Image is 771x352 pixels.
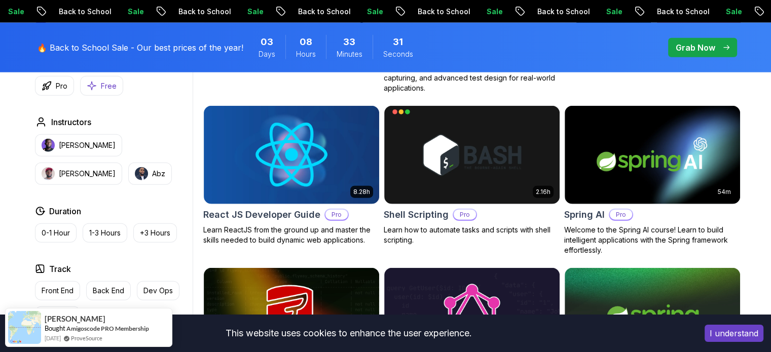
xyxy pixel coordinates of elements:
div: This website uses cookies to enhance the user experience. [8,322,689,344]
p: Free [101,81,117,91]
button: 1-3 Hours [83,223,127,243]
img: Spring AI card [565,106,740,204]
p: Back to School [287,7,356,17]
button: +3 Hours [133,223,177,243]
p: Back to School [407,7,475,17]
p: 8.28h [353,188,370,196]
h2: Spring AI [564,208,605,222]
p: Learn how to automate tasks and scripts with shell scripting. [384,225,560,245]
p: 2.16h [536,188,550,196]
h2: Duration [49,205,81,217]
button: Front End [35,281,80,300]
p: Pro [454,210,476,220]
p: [PERSON_NAME] [59,169,116,179]
button: Dev Ops [137,281,179,300]
p: Dev Ops [143,286,173,296]
p: Sale [236,7,269,17]
a: ProveSource [71,334,102,342]
p: Grab Now [676,42,715,54]
a: Spring AI card54mSpring AIProWelcome to the Spring AI course! Learn to build intelligent applicat... [564,105,741,255]
p: Sale [475,7,508,17]
p: Learn unit testing in [GEOGRAPHIC_DATA] using Mockito. Master mocking, verification, argument cap... [384,53,560,93]
span: Bought [45,324,65,332]
p: 🔥 Back to School Sale - Our best prices of the year! [37,42,243,54]
span: Minutes [337,49,362,59]
p: 0-1 Hour [42,228,70,238]
button: Free [80,76,123,96]
p: Pro [325,210,348,220]
h2: React JS Developer Guide [203,208,320,222]
a: Shell Scripting card2.16hShell ScriptingProLearn how to automate tasks and scripts with shell scr... [384,105,560,245]
h2: Instructors [51,116,91,128]
button: Full Stack [35,306,80,326]
p: 54m [718,188,731,196]
img: React JS Developer Guide card [204,106,379,204]
button: Pro [35,76,74,96]
span: Hours [296,49,316,59]
p: Front End [42,286,74,296]
button: instructor img[PERSON_NAME] [35,163,122,185]
img: instructor img [42,139,55,152]
h2: Shell Scripting [384,208,449,222]
p: Learn ReactJS from the ground up and master the skills needed to build dynamic web applications. [203,225,380,245]
p: Back to School [48,7,117,17]
p: Back to School [167,7,236,17]
span: 3 Days [261,35,273,49]
p: Back to School [646,7,715,17]
button: Back End [86,281,131,300]
p: Pro [610,210,632,220]
p: Back to School [526,7,595,17]
p: Pro [56,81,67,91]
span: [DATE] [45,334,61,342]
span: Days [259,49,275,59]
p: Sale [356,7,388,17]
button: instructor img[PERSON_NAME] [35,134,122,157]
button: instructor imgAbz [128,163,172,185]
a: Amigoscode PRO Membership [66,325,149,332]
img: instructor img [135,167,148,180]
h2: Track [49,263,71,275]
p: Sale [715,7,747,17]
img: provesource social proof notification image [8,311,41,344]
span: 31 Seconds [393,35,403,49]
button: Accept cookies [705,325,763,342]
p: [PERSON_NAME] [59,140,116,150]
p: Abz [152,169,165,179]
span: 8 Hours [300,35,312,49]
p: 1-3 Hours [89,228,121,238]
p: Back End [93,286,124,296]
img: Shell Scripting card [384,106,560,204]
p: Sale [595,7,628,17]
span: Seconds [383,49,413,59]
a: React JS Developer Guide card8.28hReact JS Developer GuideProLearn ReactJS from the ground up and... [203,105,380,245]
p: Sale [117,7,149,17]
img: instructor img [42,167,55,180]
span: 33 Minutes [343,35,355,49]
span: [PERSON_NAME] [45,315,105,323]
p: Welcome to the Spring AI course! Learn to build intelligent applications with the Spring framewor... [564,225,741,255]
button: 0-1 Hour [35,223,77,243]
p: +3 Hours [140,228,170,238]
